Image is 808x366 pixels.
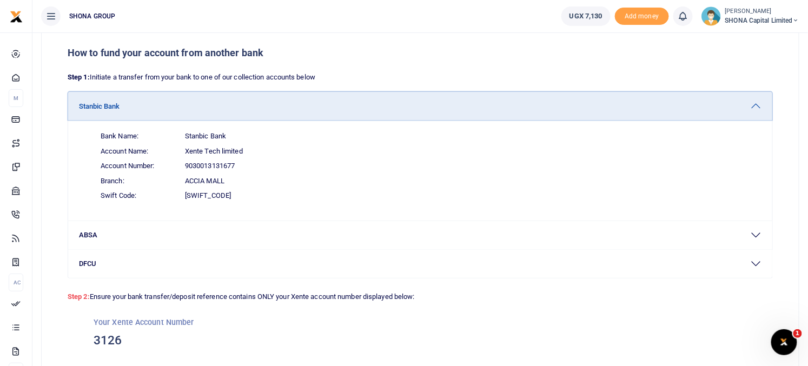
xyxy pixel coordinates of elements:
[68,287,773,303] p: Ensure your bank transfer/deposit reference contains ONLY your Xente account number displayed below:
[68,47,773,59] h5: How to fund your account from another bank
[615,8,669,25] li: Toup your wallet
[771,329,797,355] iframe: Intercom live chat
[101,146,176,157] span: Account Name:
[557,6,615,26] li: Wallet ballance
[185,176,224,187] span: Accia Mall
[185,190,231,201] span: [SWIFT_CODE]
[101,161,176,171] span: Account Number:
[9,274,23,291] li: Ac
[185,161,235,171] span: 9030013131677
[94,332,747,349] h3: 3126
[68,292,90,301] strong: Step 2:
[68,250,772,278] button: DFCU
[185,131,226,142] span: Stanbic Bank
[701,6,799,26] a: profile-user [PERSON_NAME] SHONA Capital Limited
[185,146,243,157] span: Xente Tech limited
[725,7,799,16] small: [PERSON_NAME]
[68,72,773,83] p: Initiate a transfer from your bank to one of our collection accounts below
[68,221,772,249] button: ABSA
[793,329,802,338] span: 1
[101,131,176,142] span: Bank Name:
[10,12,23,20] a: logo-small logo-large logo-large
[65,11,120,21] span: SHONA GROUP
[68,92,772,120] button: Stanbic Bank
[615,11,669,19] a: Add money
[9,89,23,107] li: M
[68,73,90,81] strong: Step 1:
[725,16,799,25] span: SHONA Capital Limited
[10,10,23,23] img: logo-small
[94,318,194,327] small: Your Xente Account Number
[101,190,176,201] span: Swift Code:
[569,11,602,22] span: UGX 7,130
[701,6,721,26] img: profile-user
[561,6,611,26] a: UGX 7,130
[101,176,176,187] span: Branch:
[615,8,669,25] span: Add money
